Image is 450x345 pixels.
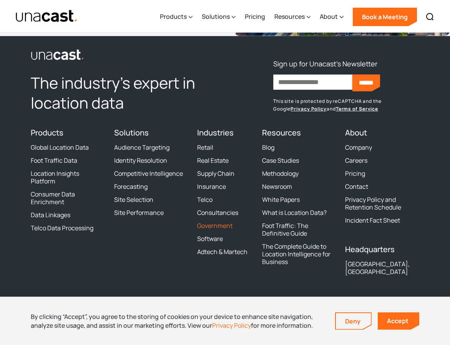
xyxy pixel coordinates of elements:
a: Real Estate [197,157,229,164]
a: Company [345,144,372,151]
a: Consumer Data Enrichment [31,190,105,206]
a: Privacy Policy [291,106,327,112]
img: Unacast logo [31,49,85,61]
a: Contact [345,183,368,190]
a: Case Studies [262,157,299,164]
a: What is Location Data? [262,209,327,216]
a: Foot Traffic Data [31,157,77,164]
a: Global Location Data [31,144,89,151]
a: home [15,10,78,23]
div: Resources [274,1,311,33]
a: Newsroom [262,183,292,190]
div: By clicking “Accept”, you agree to the storing of cookies on your device to enhance site navigati... [31,312,324,330]
div: Solutions [202,12,230,21]
a: Products [31,127,63,138]
div: Products [160,12,187,21]
a: Government [197,222,232,229]
h4: Headquarters [345,245,419,254]
a: Location Insights Platform [31,170,105,185]
div: [GEOGRAPHIC_DATA], [GEOGRAPHIC_DATA] [345,260,419,276]
a: Blog [262,144,274,151]
a: Telco Data Processing [31,224,93,232]
a: Careers [345,157,367,164]
a: Pricing [345,170,365,177]
a: Terms of Service [336,106,378,112]
a: Pricing [245,1,265,33]
a: Data Linkages [31,211,70,219]
div: About [320,12,338,21]
a: Telco [197,196,213,203]
a: Adtech & Martech [197,248,247,256]
a: Consultancies [197,209,238,216]
a: Audience Targeting [114,144,169,151]
h2: The industry’s expert in location data [31,73,253,113]
a: Accept [378,312,419,330]
a: Privacy Policy and Retention Schedule [345,196,419,211]
a: Identity Resolution [114,157,167,164]
a: Book a Meeting [353,8,417,26]
a: The Complete Guide to Location Intelligence for Business [262,243,336,266]
div: Resources [274,12,305,21]
h4: Resources [262,128,336,137]
div: Solutions [202,1,236,33]
a: Competitive Intelligence [114,170,183,177]
a: Retail [197,144,213,151]
h4: Industries [197,128,252,137]
a: Insurance [197,183,226,190]
a: Privacy Policy [212,321,251,330]
p: This site is protected by reCAPTCHA and the Google and [273,97,419,113]
h3: Sign up for Unacast's Newsletter [273,58,377,70]
div: Products [160,1,193,33]
a: Foot Traffic: The Definitive Guide [262,222,336,237]
a: Forecasting [114,183,148,190]
a: Deny [336,313,371,329]
a: Site Performance [114,209,164,216]
img: Unacast text logo [15,10,78,23]
a: Solutions [114,127,149,138]
img: Search icon [425,12,435,21]
h4: About [345,128,419,137]
a: Supply Chain [197,170,234,177]
a: link to the homepage [31,48,253,61]
a: Incident Fact Sheet [345,216,400,224]
a: Site Selection [114,196,153,203]
a: White Papers [262,196,300,203]
a: Software [197,235,223,243]
a: Methodology [262,170,299,177]
div: About [320,1,344,33]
